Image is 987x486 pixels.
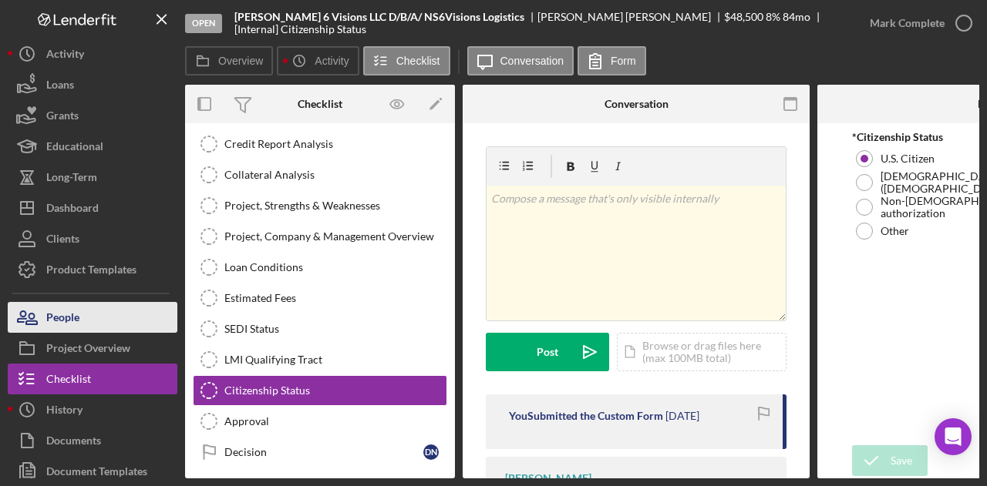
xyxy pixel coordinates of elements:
[224,415,446,427] div: Approval
[852,445,928,476] button: Save
[537,11,724,23] div: [PERSON_NAME] [PERSON_NAME]
[193,129,447,159] a: Credit Report Analysis
[193,313,447,344] a: SEDI Status
[224,446,423,458] div: Decision
[224,230,446,243] div: Project, Company & Management Overview
[8,100,177,131] button: Grants
[193,159,447,190] a: Collateral Analysis
[8,302,177,333] button: People
[193,221,447,252] a: Project, Company & Management Overview
[611,55,636,67] label: Form
[46,39,84,73] div: Activity
[8,333,177,364] button: Project Overview
[193,190,447,221] a: Project, Strengths & Weaknesses
[8,394,177,425] button: History
[315,55,349,67] label: Activity
[935,418,972,455] div: Open Intercom Messenger
[224,199,446,212] div: Project, Strengths & Weaknesses
[193,252,447,283] a: Loan Conditions
[46,425,101,460] div: Documents
[46,69,74,104] div: Loans
[46,162,97,196] div: Long-Term
[193,437,447,468] a: DecisionDN
[277,46,359,75] button: Activity
[46,394,83,429] div: History
[505,472,591,484] div: [PERSON_NAME]
[224,384,446,397] div: Citizenship Status
[766,11,780,23] div: 8 %
[396,55,440,67] label: Checklist
[363,46,450,75] button: Checklist
[8,193,177,223] button: Dashboard
[578,46,646,75] button: Form
[8,254,177,285] button: Product Templates
[185,14,222,33] div: Open
[423,444,439,460] div: D N
[881,153,935,165] label: U.S. Citizen
[224,138,446,150] div: Credit Report Analysis
[854,8,979,39] button: Mark Complete
[46,193,99,227] div: Dashboard
[8,425,177,456] button: Documents
[8,223,177,254] button: Clients
[193,375,447,406] a: Citizenship Status
[224,354,446,366] div: LMI Qualifying Tract
[665,410,699,422] time: 2025-09-24 12:26
[46,223,79,258] div: Clients
[500,55,564,67] label: Conversation
[193,344,447,375] a: LMI Qualifying Tract
[193,283,447,313] a: Estimated Fees
[870,8,945,39] div: Mark Complete
[8,131,177,162] button: Educational
[486,333,609,371] button: Post
[224,169,446,181] div: Collateral Analysis
[783,11,810,23] div: 84 mo
[46,364,91,398] div: Checklist
[298,98,342,110] div: Checklist
[224,292,446,304] div: Estimated Fees
[8,69,177,100] button: Loans
[509,410,663,422] div: You Submitted the Custom Form
[8,39,177,69] button: Activity
[224,261,446,273] div: Loan Conditions
[224,323,446,335] div: SEDI Status
[724,10,763,23] span: $48,500
[605,98,669,110] div: Conversation
[881,225,909,237] label: Other
[891,445,912,476] div: Save
[46,131,103,166] div: Educational
[467,46,574,75] button: Conversation
[46,254,136,289] div: Product Templates
[193,406,447,437] a: Approval
[234,23,366,35] div: [Internal] Citizenship Status
[8,162,177,193] button: Long-Term
[185,46,273,75] button: Overview
[8,364,177,394] button: Checklist
[537,333,558,371] div: Post
[46,100,79,135] div: Grants
[46,302,79,337] div: People
[218,55,263,67] label: Overview
[234,11,524,23] b: [PERSON_NAME] 6 Visions LLC D/B/A/ NS6Visions Logistics
[46,333,130,367] div: Project Overview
